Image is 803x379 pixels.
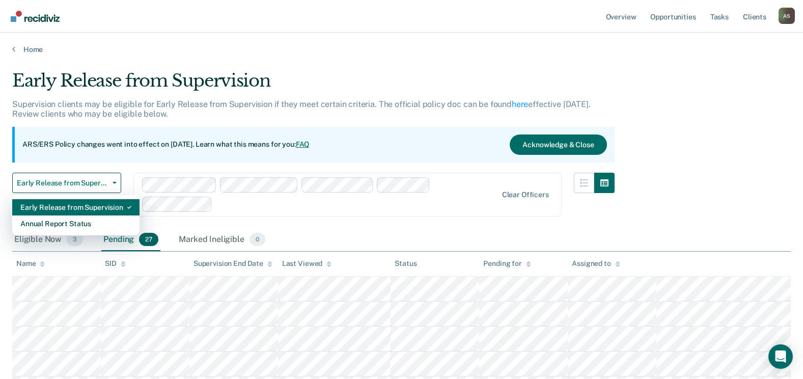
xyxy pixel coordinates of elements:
[193,259,272,268] div: Supervision End Date
[296,140,310,148] a: FAQ
[12,173,121,193] button: Early Release from Supervision
[67,233,83,246] span: 3
[20,215,131,232] div: Annual Report Status
[139,233,158,246] span: 27
[12,70,615,99] div: Early Release from Supervision
[11,11,60,22] img: Recidiviz
[282,259,331,268] div: Last Viewed
[572,259,620,268] div: Assigned to
[250,233,265,246] span: 0
[502,191,549,199] div: Clear officers
[22,140,310,150] p: ARS/ERS Policy changes went into effect on [DATE]. Learn what this means for you:
[177,229,267,251] div: Marked Ineligible0
[395,259,417,268] div: Status
[101,229,160,251] div: Pending27
[17,179,108,187] span: Early Release from Supervision
[779,8,795,24] button: Profile dropdown button
[16,259,45,268] div: Name
[12,45,791,54] a: Home
[779,8,795,24] div: A S
[20,199,131,215] div: Early Release from Supervision
[483,259,531,268] div: Pending for
[12,229,85,251] div: Eligible Now3
[12,99,591,119] p: Supervision clients may be eligible for Early Release from Supervision if they meet certain crite...
[510,134,606,155] button: Acknowledge & Close
[105,259,126,268] div: SID
[512,99,528,109] a: here
[768,344,793,369] div: Open Intercom Messenger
